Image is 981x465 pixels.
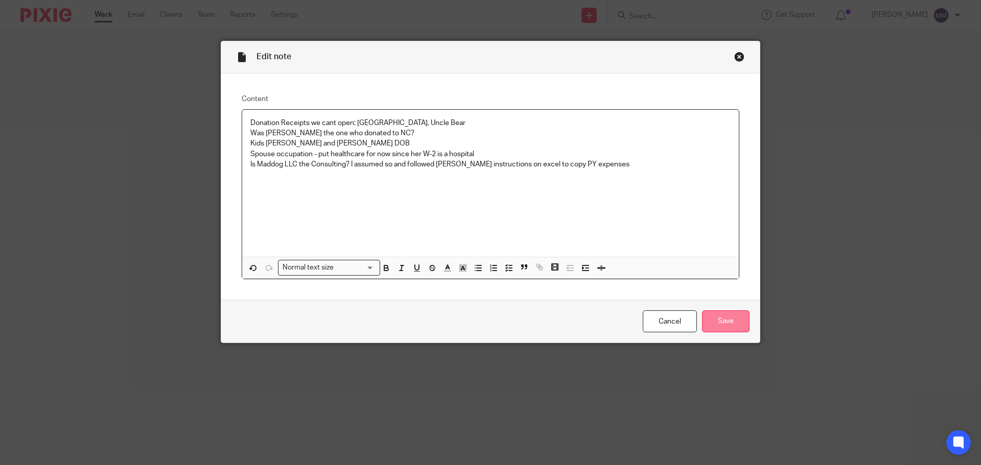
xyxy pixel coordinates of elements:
div: Close this dialog window [734,52,744,62]
p: Kids [PERSON_NAME] and [PERSON_NAME] DOB [250,138,731,149]
div: Search for option [278,260,380,276]
span: Normal text size [281,262,336,273]
p: Donation Receipts we cant open: [GEOGRAPHIC_DATA], Uncle Bear [250,118,731,128]
p: Was [PERSON_NAME] the one who donated to NC? [250,128,731,138]
input: Search for option [337,262,374,273]
p: Spouse occupation - put healthcare for now since her W-2 is a hospital [250,149,731,159]
a: Cancel [643,310,697,332]
p: Is Maddog LLC the Consulting? I assumed so and followed [PERSON_NAME] instructions on excel to co... [250,159,731,169]
label: Content [242,94,739,104]
span: Edit note [256,53,291,61]
input: Save [702,310,750,332]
